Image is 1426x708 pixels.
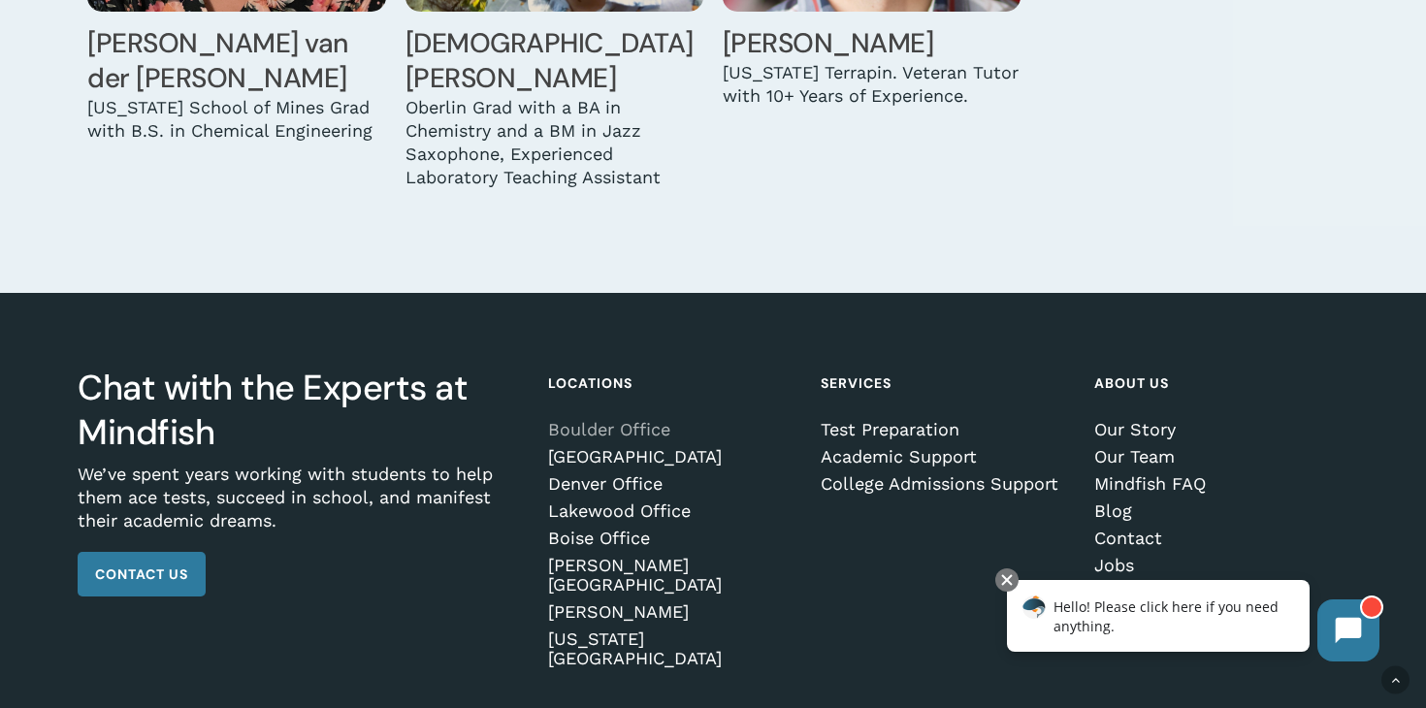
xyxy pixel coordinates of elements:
[821,474,1068,494] a: College Admissions Support
[548,420,795,439] a: Boulder Office
[1094,420,1342,439] a: Our Story
[1094,474,1342,494] a: Mindfish FAQ
[723,61,1021,108] div: [US_STATE] Terrapin. Veteran Tutor with 10+ Years of Experience.
[548,529,795,548] a: Boise Office
[1094,447,1342,467] a: Our Team
[548,556,795,595] a: [PERSON_NAME][GEOGRAPHIC_DATA]
[405,25,694,96] a: [DEMOGRAPHIC_DATA][PERSON_NAME]
[95,564,188,584] span: Contact Us
[78,463,523,552] p: We’ve spent years working with students to help them ace tests, succeed in school, and manifest t...
[405,96,703,189] div: Oberlin Grad with a BA in Chemistry and a BM in Jazz Saxophone, Experienced Laboratory Teaching A...
[1094,366,1342,401] h4: About Us
[78,552,206,596] a: Contact Us
[78,366,523,455] h3: Chat with the Experts at Mindfish
[87,96,385,143] div: [US_STATE] School of Mines Grad with B.S. in Chemical Engineering
[87,25,348,96] a: [PERSON_NAME] van der [PERSON_NAME]
[548,447,795,467] a: [GEOGRAPHIC_DATA]
[548,629,795,668] a: [US_STATE][GEOGRAPHIC_DATA]
[723,25,934,61] a: [PERSON_NAME]
[821,447,1068,467] a: Academic Support
[548,366,795,401] h4: Locations
[548,501,795,521] a: Lakewood Office
[1094,529,1342,548] a: Contact
[821,366,1068,401] h4: Services
[1094,501,1342,521] a: Blog
[1094,556,1342,575] a: Jobs
[548,602,795,622] a: [PERSON_NAME]
[548,474,795,494] a: Denver Office
[987,564,1399,681] iframe: Chatbot
[821,420,1068,439] a: Test Preparation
